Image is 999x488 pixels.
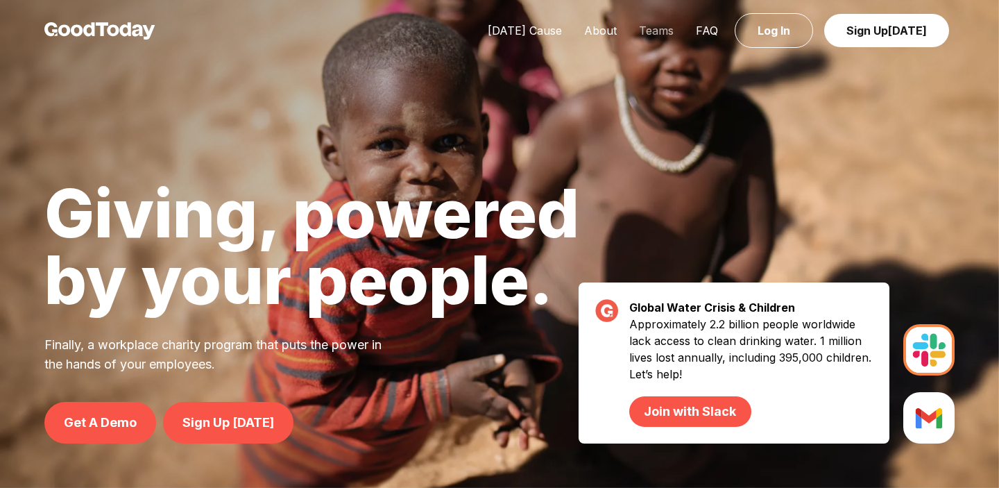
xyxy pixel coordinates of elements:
[888,24,927,37] span: [DATE]
[628,24,685,37] a: Teams
[824,14,949,47] a: Sign Up[DATE]
[629,301,795,314] strong: Global Water Crisis & Children
[44,22,155,40] img: GoodToday
[685,24,729,37] a: FAQ
[903,324,955,376] img: Slack
[629,316,873,427] p: Approximately 2.2 billion people worldwide lack access to clean drinking water. 1 million lives l...
[477,24,573,37] a: [DATE] Cause
[573,24,628,37] a: About
[735,13,813,48] a: Log In
[163,402,293,444] a: Sign Up [DATE]
[903,392,955,444] img: Slack
[44,335,400,374] p: Finally, a workplace charity program that puts the power in the hands of your employees.
[44,402,156,444] a: Get A Demo
[44,180,579,313] h1: Giving, powered by your people.
[629,396,751,427] a: Join with Slack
